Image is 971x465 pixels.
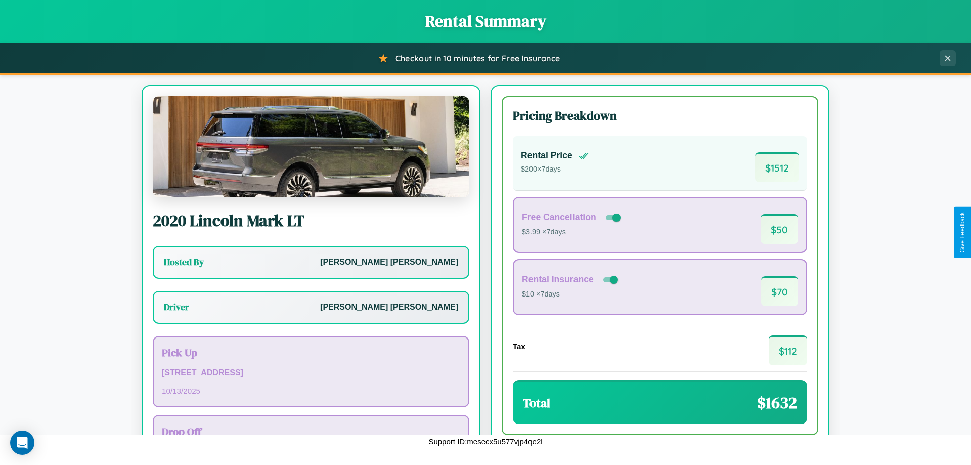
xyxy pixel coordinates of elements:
h3: Driver [164,301,189,313]
p: $3.99 × 7 days [522,226,623,239]
h3: Total [523,395,550,411]
span: $ 1512 [755,152,799,182]
p: 10 / 13 / 2025 [162,384,460,398]
h3: Pick Up [162,345,460,360]
div: Open Intercom Messenger [10,431,34,455]
h4: Tax [513,342,525,351]
span: $ 50 [761,214,798,244]
p: [STREET_ADDRESS] [162,366,460,381]
p: [PERSON_NAME] [PERSON_NAME] [320,300,458,315]
h4: Rental Insurance [522,274,594,285]
img: Lincoln Mark LT [153,96,469,197]
h4: Free Cancellation [522,212,596,223]
h3: Pricing Breakdown [513,107,807,124]
h2: 2020 Lincoln Mark LT [153,209,469,232]
p: $ 200 × 7 days [521,163,589,176]
p: Support ID: mesecx5u577vjp4qe2l [428,435,542,448]
span: $ 112 [769,335,807,365]
span: $ 1632 [757,392,797,414]
p: $10 × 7 days [522,288,620,301]
h1: Rental Summary [10,10,961,32]
p: [PERSON_NAME] [PERSON_NAME] [320,255,458,270]
h3: Hosted By [164,256,204,268]
span: $ 70 [761,276,798,306]
h4: Rental Price [521,150,572,161]
h3: Drop Off [162,424,460,439]
div: Give Feedback [959,212,966,253]
span: Checkout in 10 minutes for Free Insurance [395,53,560,63]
